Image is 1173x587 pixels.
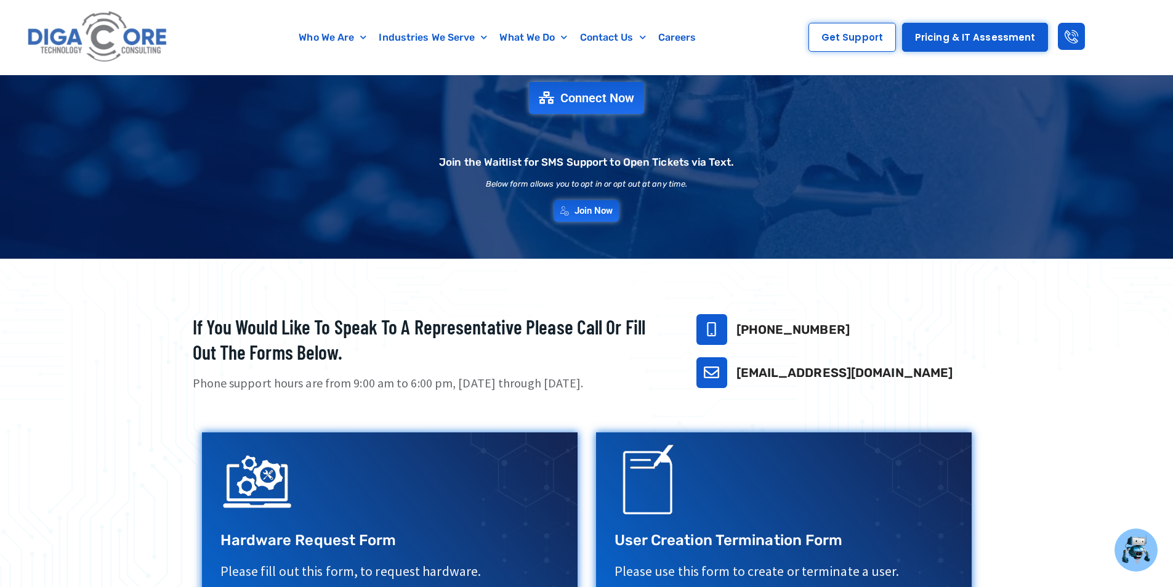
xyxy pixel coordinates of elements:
h2: Below form allows you to opt in or opt out at any time. [486,180,688,188]
a: [EMAIL_ADDRESS][DOMAIN_NAME] [736,365,953,380]
a: Contact Us [574,23,652,52]
a: Industries We Serve [373,23,493,52]
a: support@digacore.com [696,357,727,388]
h2: Join the Waitlist for SMS Support to Open Tickets via Text. [439,157,734,168]
span: Connect Now [560,92,634,104]
h3: Hardware Request Form [220,531,559,550]
p: Phone support hours are from 9:00 am to 6:00 pm, [DATE] through [DATE]. [193,374,666,392]
img: Support Request Icon [615,445,688,519]
nav: Menu [231,23,765,52]
a: Connect Now [529,82,644,114]
a: 732-646-5725 [696,314,727,345]
span: Join Now [574,206,613,216]
h3: User Creation Termination Form [615,531,953,550]
p: Please use this form to create or terminate a user. [615,562,953,580]
a: Pricing & IT Assessment [902,23,1048,52]
img: IT Support Icon [220,445,294,519]
span: Pricing & IT Assessment [915,33,1035,42]
img: Digacore logo 1 [24,6,172,68]
h2: If you would like to speak to a representative please call or fill out the forms below. [193,314,666,365]
a: Get Support [808,23,896,52]
a: What We Do [493,23,573,52]
a: Join Now [554,200,619,222]
a: [PHONE_NUMBER] [736,322,850,337]
p: Please fill out this form, to request hardware. [220,562,559,580]
a: Careers [652,23,703,52]
span: Get Support [821,33,883,42]
a: Who We Are [292,23,373,52]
